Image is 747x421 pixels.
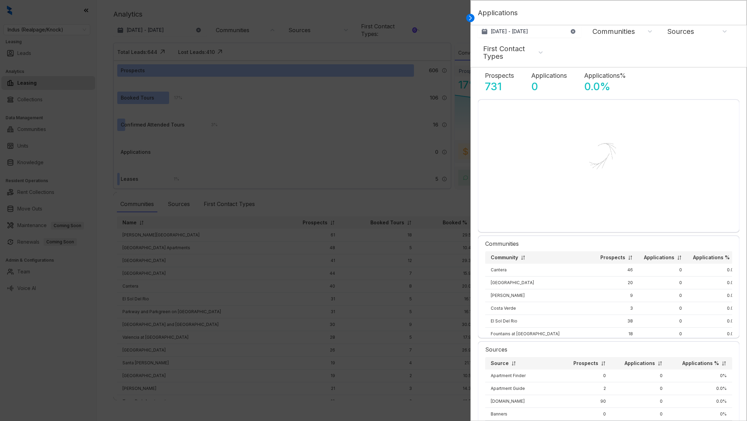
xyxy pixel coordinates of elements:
td: 20 [595,277,638,289]
td: 90 [561,395,612,408]
td: 0 [611,395,668,408]
td: 0.0% [688,277,743,289]
td: 46 [595,264,638,277]
td: 3 [595,302,638,315]
p: 731 [485,80,502,93]
td: Banners [485,408,561,421]
td: 0 [638,264,688,277]
p: [DATE] - [DATE] [491,28,528,35]
p: Applications [531,71,567,80]
img: sorting [657,361,663,366]
td: 0 [638,328,688,340]
p: 0 [531,80,538,93]
p: Applications [644,254,674,261]
p: Applications [478,8,518,23]
div: Sources [667,28,694,35]
p: Applications [625,360,655,367]
td: Costa Verde [485,302,595,315]
td: 0.0% [688,328,743,340]
p: 0.0 % [584,80,610,93]
p: Applications % [693,254,730,261]
td: 0.0% [688,302,743,315]
td: [PERSON_NAME] [485,289,595,302]
button: [DATE] - [DATE] [478,25,581,38]
p: Prospects [600,254,625,261]
img: sorting [520,255,526,260]
td: Fountains at [GEOGRAPHIC_DATA] [485,328,595,340]
p: Source [491,360,509,367]
td: 0% [668,408,732,421]
td: 0 [611,382,668,395]
td: 0 [638,315,688,328]
div: Communities [592,28,635,35]
td: 0.0% [688,315,743,328]
td: 38 [595,315,638,328]
p: Applications% [584,71,626,80]
p: Prospects [485,71,514,80]
td: [GEOGRAPHIC_DATA] [485,277,595,289]
td: 0 [638,289,688,302]
p: Applications % [682,360,719,367]
td: Apartment Finder [485,369,561,382]
img: sorting [511,361,516,366]
td: 18 [595,328,638,340]
td: 0 [611,408,668,421]
td: 0.0% [668,382,732,395]
div: Loading... [597,197,621,204]
p: Prospects [573,360,598,367]
td: 0% [668,369,732,382]
img: sorting [601,361,606,366]
td: 9 [595,289,638,302]
td: El Sol Del Rio [485,315,595,328]
td: 2 [561,382,612,395]
td: 0 [611,369,668,382]
td: Apartment Guide [485,382,561,395]
div: Sources [485,342,732,357]
td: 0.0% [668,395,732,408]
td: Cantera [485,264,595,277]
img: sorting [677,255,682,260]
p: Community [491,254,518,261]
td: [DOMAIN_NAME] [485,395,561,408]
div: Communities [485,236,732,251]
img: Loader [574,128,643,197]
td: 0 [638,302,688,315]
td: 0 [561,408,612,421]
td: 0.0% [688,289,743,302]
td: 0.0% [688,264,743,277]
td: 0 [638,277,688,289]
img: sorting [628,255,633,260]
img: sorting [721,361,727,366]
div: First Contact Types [483,45,539,60]
td: 0 [561,369,612,382]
